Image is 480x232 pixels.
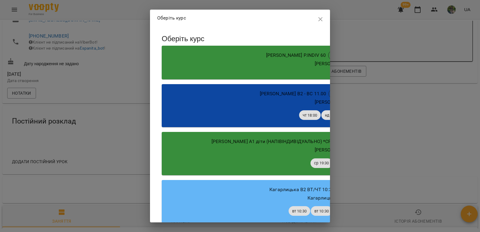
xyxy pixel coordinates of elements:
[315,61,351,66] span: [PERSON_NAME]
[211,138,371,145] p: [PERSON_NAME] А1 діти (НАПІВІНДИВІДУАЛЬНО) *СР 19:30 / ПТ 19:00*
[315,99,351,105] span: [PERSON_NAME]
[157,14,186,22] p: Оберіть курс
[310,160,332,166] span: ср 19:30
[315,147,351,153] span: [PERSON_NAME]
[266,52,326,59] p: [PERSON_NAME] P.INDIV 60
[289,208,310,214] span: вт 10:30
[329,91,405,96] span: [PERSON_NAME] В2 -ВТ 18_00-ВС 11_00
[311,208,332,214] span: вт 10:30
[260,90,326,97] p: [PERSON_NAME] В2 - ВС 11.00
[299,112,321,118] span: чт 18:00
[307,195,358,201] span: Кагарлицька Ангеліна
[269,186,334,193] p: Кагарлицька В2 ВТ/ЧТ 10:30
[321,112,343,118] span: нд 11:00
[328,53,399,58] span: [PERSON_NAME] та [PERSON_NAME]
